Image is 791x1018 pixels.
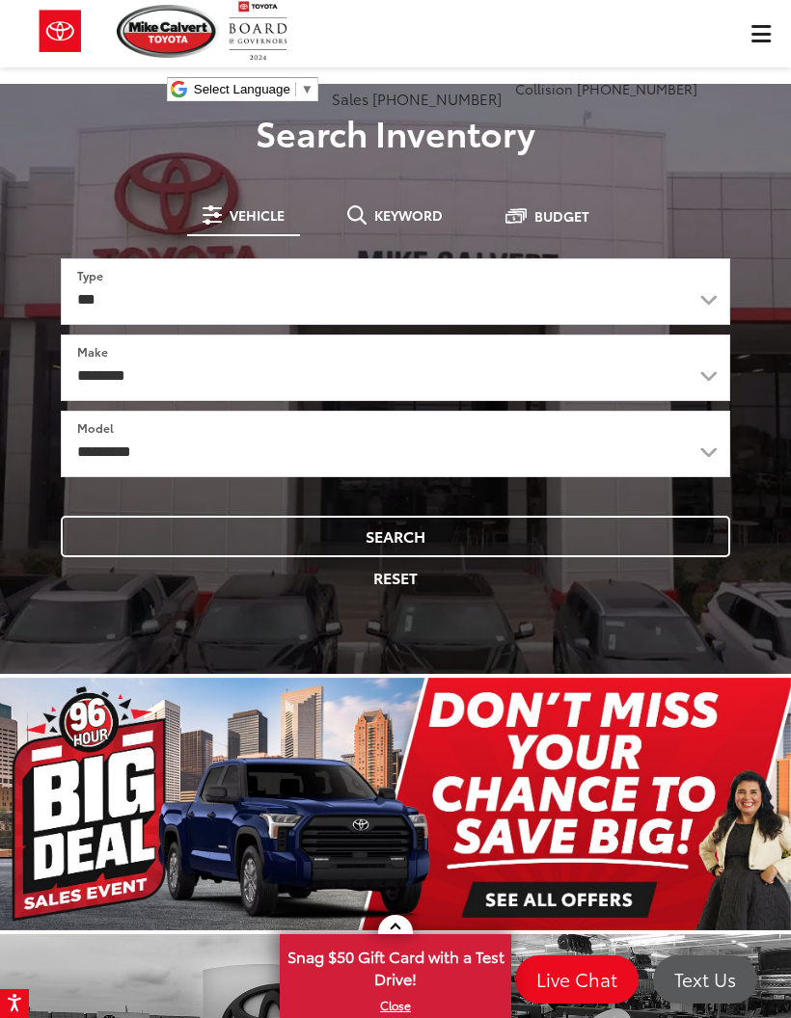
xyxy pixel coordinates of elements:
span: Collision [515,79,573,98]
label: Model [77,419,114,436]
span: Keyword [374,208,443,222]
span: [PHONE_NUMBER] [577,79,697,98]
h3: Search Inventory [14,113,777,151]
span: Text Us [665,967,746,991]
a: Text Us [653,955,757,1004]
button: Search [61,516,730,557]
span: Vehicle [230,208,285,222]
span: ​ [295,82,296,96]
span: [PHONE_NUMBER] [372,88,502,109]
span: ▼ [301,82,314,96]
span: Live Chat [527,967,627,991]
span: Sales [332,88,368,109]
span: Snag $50 Gift Card with a Test Drive! [282,936,509,995]
a: Select Language​ [194,82,314,96]
img: Mike Calvert Toyota [117,5,219,58]
a: Live Chat [515,955,639,1004]
span: Budget [534,209,589,223]
button: Reset [61,557,730,599]
label: Type [77,267,103,283]
span: Select Language [194,82,290,96]
label: Make [77,343,108,360]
